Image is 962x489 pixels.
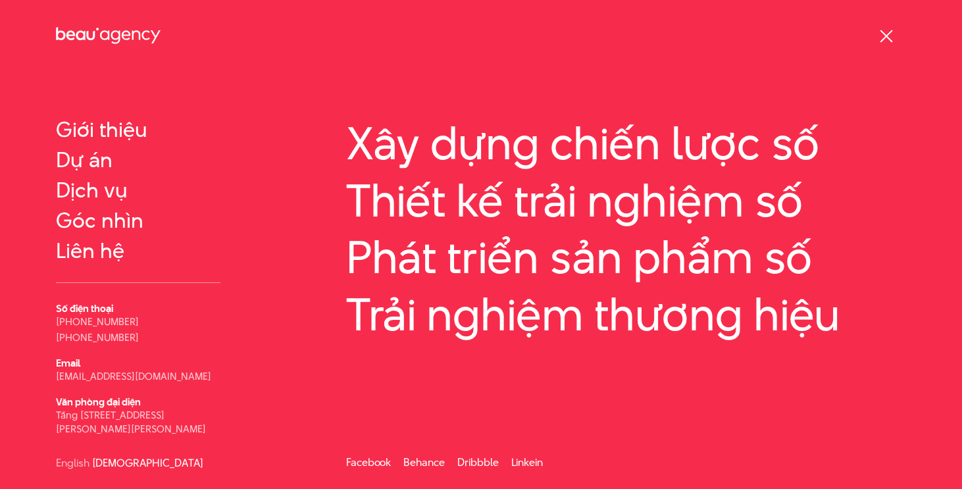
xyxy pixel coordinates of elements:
a: [PHONE_NUMBER] [56,315,139,328]
a: English [56,458,89,468]
b: Email [56,356,80,370]
a: Giới thiệu [56,118,220,142]
a: [EMAIL_ADDRESS][DOMAIN_NAME] [56,369,211,383]
p: Tầng [STREET_ADDRESS][PERSON_NAME][PERSON_NAME] [56,408,220,436]
a: [PHONE_NUMBER] [56,330,139,344]
a: Facebook [346,455,392,470]
a: [DEMOGRAPHIC_DATA] [92,458,203,468]
a: Thiết kế trải nghiệm số [346,175,906,226]
a: Xây dựng chiến lược số [346,118,906,168]
a: Behance [404,455,445,470]
a: Dịch vụ [56,178,220,202]
b: Số điện thoại [56,301,113,315]
a: Dự án [56,148,220,172]
a: Linkein [512,455,544,470]
b: Văn phòng đại diện [56,395,141,409]
a: Dribbble [458,455,499,470]
a: Liên hệ [56,239,220,263]
a: Trải nghiệm thương hiệu [346,289,906,340]
a: Góc nhìn [56,209,220,232]
a: Phát triển sản phẩm số [346,232,906,282]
